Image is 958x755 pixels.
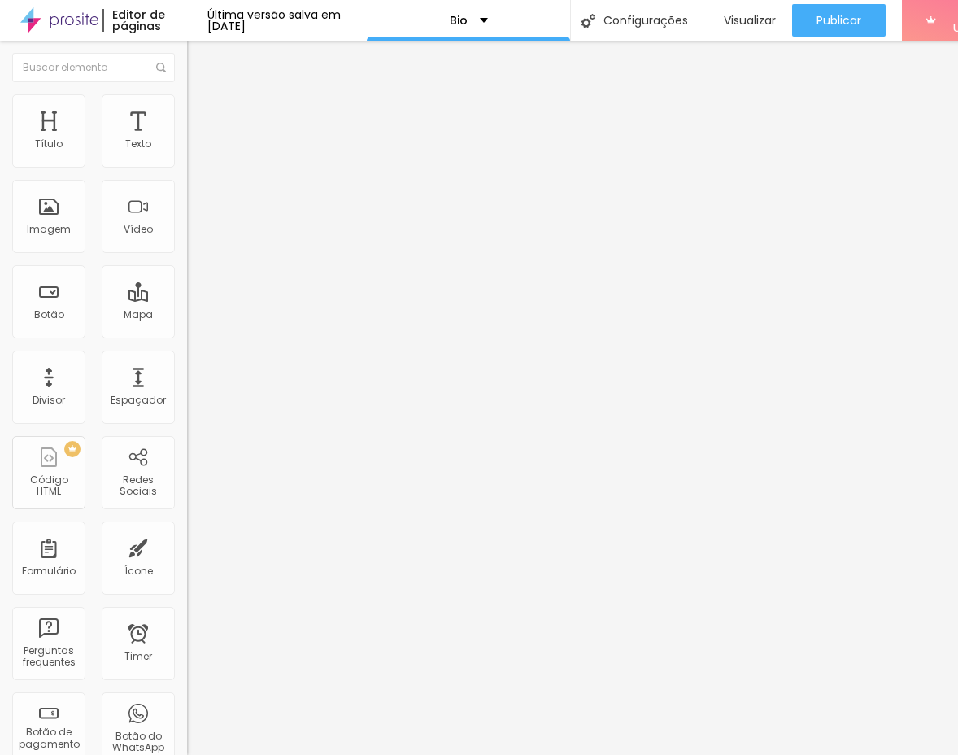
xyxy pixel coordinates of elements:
img: Icone [156,63,166,72]
div: Imagem [27,224,71,235]
div: Espaçador [111,395,166,406]
div: Redes Sociais [106,474,170,498]
input: Buscar elemento [12,53,175,82]
img: Icone [581,14,595,28]
div: Editor de páginas [102,9,208,32]
div: Mapa [124,309,153,321]
p: Bio [450,15,468,26]
div: Botão de pagamento [16,727,81,750]
div: Texto [125,138,151,150]
span: Visualizar [724,14,776,27]
div: Código HTML [16,474,81,498]
div: Divisor [33,395,65,406]
div: Última versão salva em [DATE] [207,9,367,32]
div: Botão do WhatsApp [106,731,170,754]
button: Visualizar [699,4,792,37]
div: Formulário [22,565,76,577]
button: Publicar [792,4,886,37]
div: Vídeo [124,224,153,235]
span: Publicar [816,14,861,27]
div: Perguntas frequentes [16,645,81,669]
div: Timer [124,651,152,662]
div: Título [35,138,63,150]
div: Botão [34,309,64,321]
div: Ícone [124,565,153,577]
